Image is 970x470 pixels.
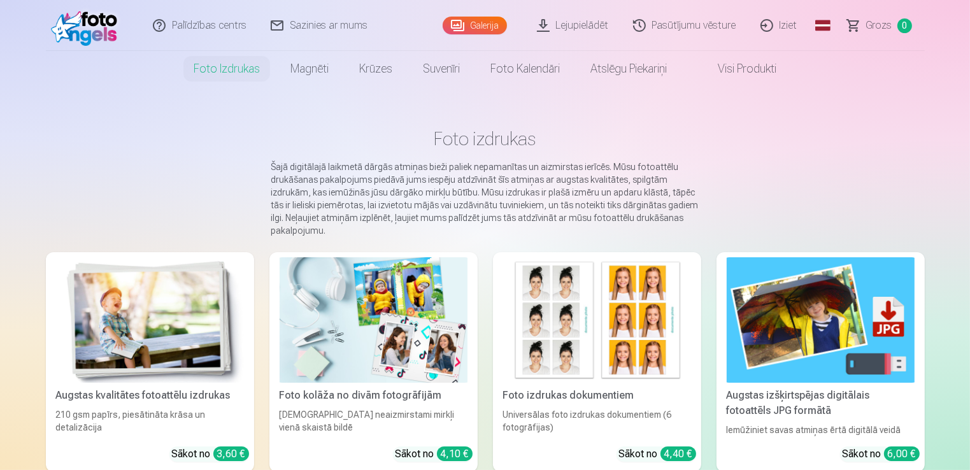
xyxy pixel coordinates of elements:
[503,257,691,383] img: Foto izdrukas dokumentiem
[866,18,892,33] span: Grozs
[275,51,344,87] a: Magnēti
[843,446,920,462] div: Sākot no
[443,17,507,34] a: Galerija
[722,388,920,418] div: Augstas izšķirtspējas digitālais fotoattēls JPG formātā
[575,51,682,87] a: Atslēgu piekariņi
[722,424,920,436] div: Iemūžiniet savas atmiņas ērtā digitālā veidā
[178,51,275,87] a: Foto izdrukas
[897,18,912,33] span: 0
[51,408,249,436] div: 210 gsm papīrs, piesātināta krāsa un detalizācija
[408,51,475,87] a: Suvenīri
[275,388,473,403] div: Foto kolāža no divām fotogrāfijām
[475,51,575,87] a: Foto kalendāri
[498,388,696,403] div: Foto izdrukas dokumentiem
[213,446,249,461] div: 3,60 €
[396,446,473,462] div: Sākot no
[437,446,473,461] div: 4,10 €
[51,388,249,403] div: Augstas kvalitātes fotoattēlu izdrukas
[682,51,792,87] a: Visi produkti
[56,127,915,150] h1: Foto izdrukas
[172,446,249,462] div: Sākot no
[727,257,915,383] img: Augstas izšķirtspējas digitālais fotoattēls JPG formātā
[884,446,920,461] div: 6,00 €
[619,446,696,462] div: Sākot no
[56,257,244,383] img: Augstas kvalitātes fotoattēlu izdrukas
[51,5,124,46] img: /fa1
[275,408,473,436] div: [DEMOGRAPHIC_DATA] neaizmirstami mirkļi vienā skaistā bildē
[271,160,699,237] p: Šajā digitālajā laikmetā dārgās atmiņas bieži paliek nepamanītas un aizmirstas ierīcēs. Mūsu foto...
[280,257,467,383] img: Foto kolāža no divām fotogrāfijām
[344,51,408,87] a: Krūzes
[660,446,696,461] div: 4,40 €
[498,408,696,436] div: Universālas foto izdrukas dokumentiem (6 fotogrāfijas)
